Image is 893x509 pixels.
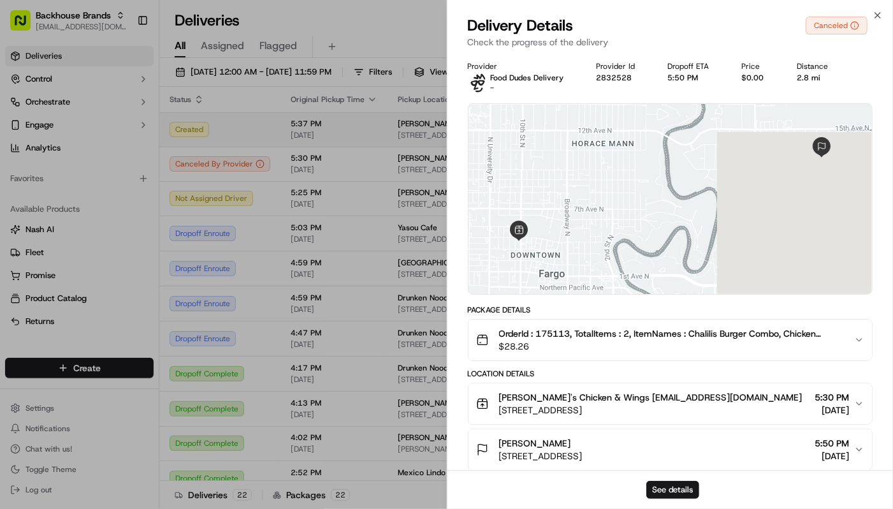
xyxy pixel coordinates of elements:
p: Food Dudes Delivery [491,73,564,83]
img: Wisdom Oko [13,221,33,246]
div: 📗 [13,287,23,297]
div: Past conversations [13,166,85,177]
img: 1736555255976-a54dd68f-1ca7-489b-9aae-adbdc363a1c4 [25,199,36,209]
span: [PERSON_NAME] [PERSON_NAME] [40,198,169,209]
input: Got a question? Start typing here... [33,83,229,96]
div: Distance [797,61,840,71]
span: [DATE] [178,198,205,209]
div: 💻 [108,287,118,297]
span: [DATE] [815,404,849,417]
span: • [171,198,176,209]
img: 1732323095091-59ea418b-cfe3-43c8-9ae0-d0d06d6fd42c [27,122,50,145]
img: Dianne Alexi Soriano [13,186,33,207]
div: 2.8 mi [797,73,840,83]
div: Package Details [468,305,873,315]
span: [DATE] [145,233,171,243]
p: Check the progress of the delivery [468,36,873,48]
div: Dropoff ETA [668,61,722,71]
p: Welcome 👋 [13,52,232,72]
button: OrderId : 175113, TotalItems : 2, ItemNames : Chalilis Burger Combo, Chicken Combo C w. Sm Soda (... [468,320,873,360]
span: [PERSON_NAME] [499,437,571,450]
span: 5:30 PM [815,391,849,404]
div: 5:50 PM [668,73,722,83]
button: [PERSON_NAME][STREET_ADDRESS]5:50 PM[DATE] [468,429,873,470]
a: 📗Knowledge Base [8,281,103,304]
div: $0.00 [742,73,776,83]
img: 1736555255976-a54dd68f-1ca7-489b-9aae-adbdc363a1c4 [13,122,36,145]
span: [STREET_ADDRESS] [499,404,802,417]
img: 1736555255976-a54dd68f-1ca7-489b-9aae-adbdc363a1c4 [25,233,36,244]
a: Powered byPylon [90,316,154,327]
div: Provider [468,61,576,71]
span: Pylon [127,317,154,327]
img: food_dudes.png [468,73,488,93]
div: Price [742,61,776,71]
button: See all [198,164,232,179]
div: Start new chat [57,122,209,135]
span: [STREET_ADDRESS] [499,450,583,462]
span: OrderId : 175113, TotalItems : 2, ItemNames : Chalilis Burger Combo, Chicken Combo C w. Sm Soda (... [499,327,845,340]
span: - [491,83,495,93]
span: [DATE] [815,450,849,462]
div: Provider Id [597,61,648,71]
button: 2832528 [597,73,632,83]
span: Knowledge Base [25,286,98,299]
button: Start new chat [217,126,232,142]
img: Nash [13,13,38,39]
button: [PERSON_NAME]'s Chicken & Wings [EMAIL_ADDRESS][DOMAIN_NAME][STREET_ADDRESS]5:30 PM[DATE] [468,383,873,424]
span: API Documentation [120,286,205,299]
button: Canceled [806,17,868,34]
a: 💻API Documentation [103,281,210,304]
div: We're available if you need us! [57,135,175,145]
div: Location Details [468,369,873,379]
span: Wisdom [PERSON_NAME] [40,233,136,243]
span: $28.26 [499,340,845,353]
span: Delivery Details [468,15,574,36]
span: 5:50 PM [815,437,849,450]
button: See details [646,481,699,499]
span: • [138,233,143,243]
span: [PERSON_NAME]'s Chicken & Wings [EMAIL_ADDRESS][DOMAIN_NAME] [499,391,802,404]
